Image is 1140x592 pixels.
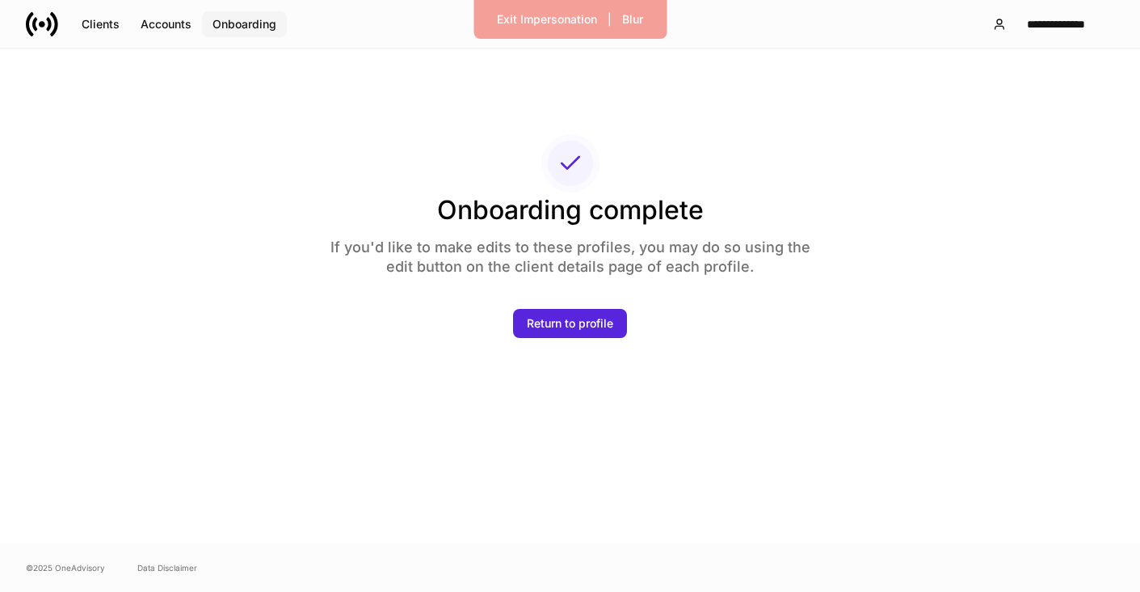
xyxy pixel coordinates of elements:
[612,6,654,32] button: Blur
[622,11,643,27] div: Blur
[497,11,597,27] div: Exit Impersonation
[82,16,120,32] div: Clients
[316,228,825,277] h4: If you'd like to make edits to these profiles, you may do so using the edit button on the client ...
[130,11,202,37] button: Accounts
[316,192,825,228] h2: Onboarding complete
[212,16,276,32] div: Onboarding
[202,11,287,37] button: Onboarding
[137,561,197,574] a: Data Disclaimer
[527,315,613,332] div: Return to profile
[486,6,608,32] button: Exit Impersonation
[26,561,105,574] span: © 2025 OneAdvisory
[141,16,191,32] div: Accounts
[71,11,130,37] button: Clients
[513,309,627,338] button: Return to profile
